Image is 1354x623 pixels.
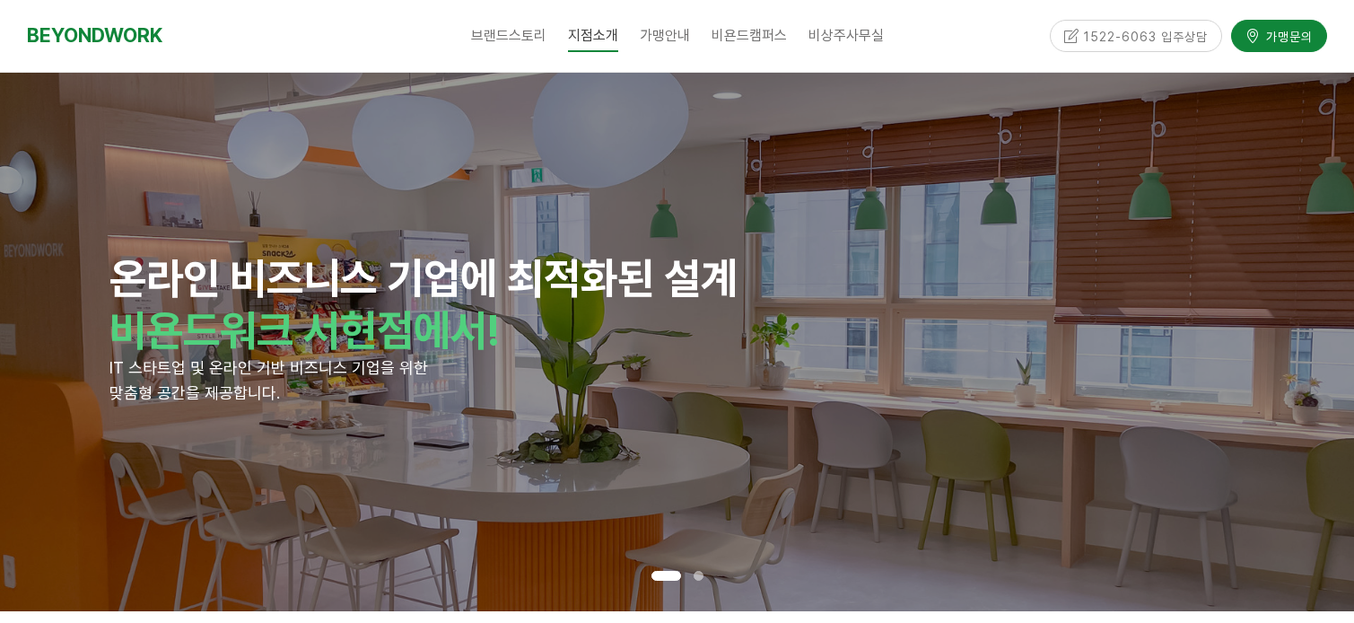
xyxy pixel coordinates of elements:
[460,13,557,58] a: 브랜드스토리
[629,13,701,58] a: 가맹안내
[109,358,428,377] span: IT 스타트업 및 온라인 기반 비즈니스 기업을 위한
[109,304,500,356] strong: 비욘드워크 서현점에서!
[798,13,895,58] a: 비상주사무실
[1231,20,1327,51] a: 가맹문의
[808,27,884,44] span: 비상주사무실
[557,13,629,58] a: 지점소개
[109,252,738,304] strong: 온라인 비즈니스 기업에 최적화된 설계
[109,383,280,402] span: 맞춤형 공간을 제공합니다.
[27,19,162,52] a: BEYONDWORK
[1261,27,1313,45] span: 가맹문의
[701,13,798,58] a: 비욘드캠퍼스
[640,27,690,44] span: 가맹안내
[471,27,546,44] span: 브랜드스토리
[568,21,618,52] span: 지점소개
[712,27,787,44] span: 비욘드캠퍼스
